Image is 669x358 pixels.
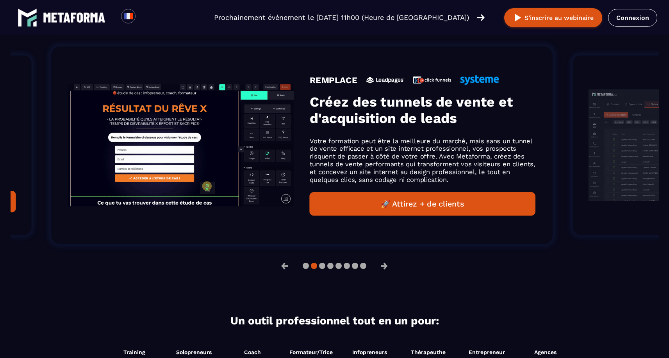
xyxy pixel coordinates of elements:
img: fr [123,11,133,21]
img: arrow-right [477,13,485,22]
img: icon [460,75,499,85]
img: logo [18,8,37,27]
h3: Créez des tunnels de vente et d'acquisition de leads [310,94,535,126]
p: Prochainement événement le [DATE] 11h00 (Heure de [GEOGRAPHIC_DATA]) [214,12,469,23]
span: Infopreneurs [352,349,387,355]
img: play [513,13,523,23]
span: Solopreneurs [176,349,212,355]
p: Votre formation peut être la meilleure du marché, mais sans un tunnel de vente efficace et un sit... [310,137,535,183]
button: → [374,256,394,275]
h4: REMPLACE [310,75,357,85]
span: Formateur/Trice [289,349,333,355]
span: Thérapeuthe [411,349,446,355]
img: icon [413,76,452,84]
a: Connexion [608,9,657,27]
img: gif [69,84,294,206]
span: Coach [244,349,261,355]
img: icon [366,77,405,84]
button: S’inscrire au webinaire [504,8,602,27]
section: Gallery [11,34,659,256]
button: 🚀 Attirez + de clients [310,192,535,216]
button: ← [275,256,295,275]
div: Search for option [136,9,155,26]
img: logo [43,12,105,23]
input: Search for option [142,13,148,22]
h2: Un outil professionnel tout en un pour: [100,314,569,327]
span: Entrepreneur [469,349,505,355]
span: Agences [534,349,557,355]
